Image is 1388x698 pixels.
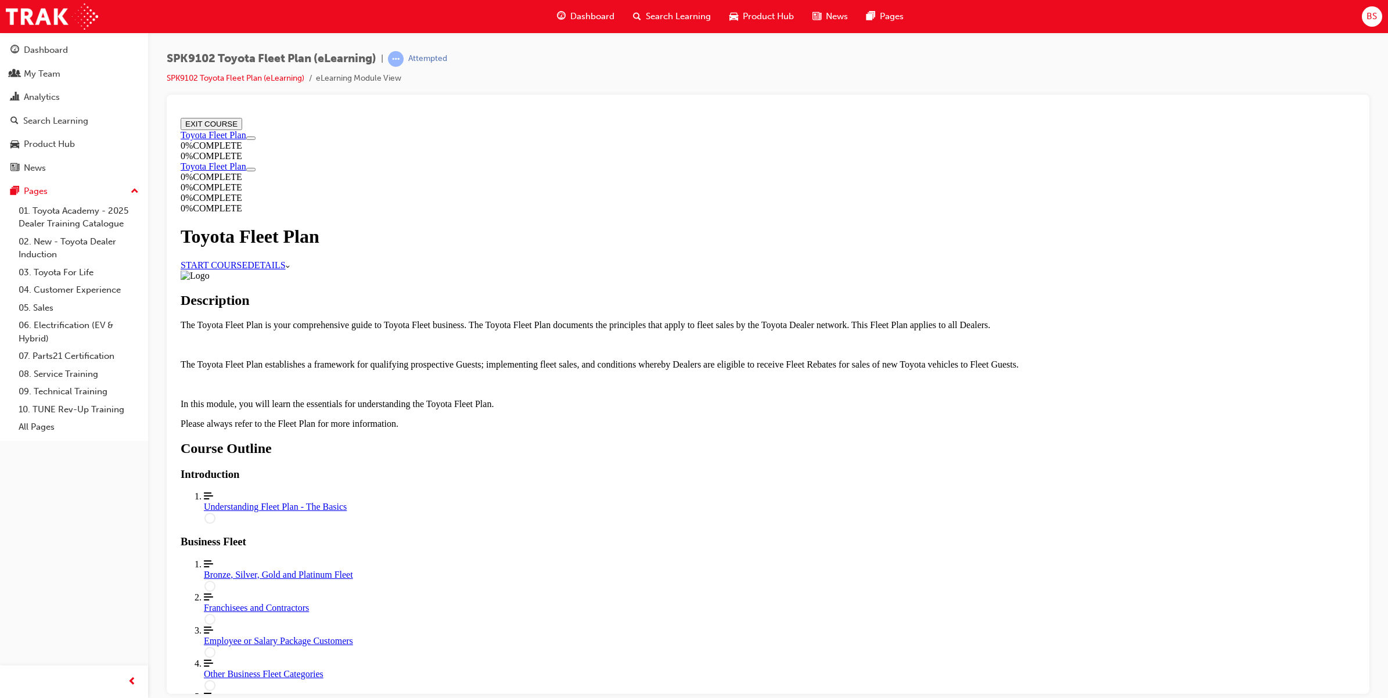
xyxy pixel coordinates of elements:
[5,69,167,80] div: 0 % COMPLETE
[167,52,376,66] span: SPK9102 Toyota Fleet Plan (eLearning)
[381,52,383,66] span: |
[826,10,848,23] span: News
[5,39,143,61] a: Dashboard
[5,207,1180,217] p: The Toyota Fleet Plan is your comprehensive guide to Toyota Fleet business. The Toyota Fleet Plan...
[729,9,738,24] span: car-icon
[5,134,143,155] a: Product Hub
[5,63,143,85] a: My Team
[5,90,1180,100] div: 0 % COMPLETE
[5,87,143,108] a: Analytics
[5,157,143,179] a: News
[14,316,143,347] a: 06. Electrification (EV & Hybrid)
[24,138,75,151] div: Product Hub
[408,53,447,64] div: Attempted
[6,3,98,30] img: Trak
[10,163,19,174] span: news-icon
[14,233,143,264] a: 02. New - Toyota Dealer Induction
[624,5,720,28] a: search-iconSearch Learning
[28,378,1180,411] a: Understanding Fleet Plan - The Basics
[633,9,641,24] span: search-icon
[28,512,1180,545] a: Employee or Salary Package Customers
[5,355,1180,368] h3: Introduction
[24,67,60,81] div: My Team
[5,147,71,157] a: START COURSE
[14,264,143,282] a: 03. Toyota For Life
[128,675,136,689] span: prev-icon
[880,10,904,23] span: Pages
[5,286,1180,296] p: In this module, you will learn the essentials for understanding the Toyota Fleet Plan.
[812,9,821,24] span: news-icon
[10,139,19,150] span: car-icon
[14,401,143,419] a: 10. TUNE Rev-Up Training
[14,383,143,401] a: 09. Technical Training
[28,545,1180,578] a: Other Business Fleet Categories
[10,69,19,80] span: people-icon
[14,347,143,365] a: 07. Parts21 Certification
[24,161,46,175] div: News
[10,45,19,56] span: guage-icon
[803,5,857,28] a: news-iconNews
[5,246,1180,257] p: The Toyota Fleet Plan establishes a framework for qualifying prospective Guests; implementing fle...
[5,59,167,69] div: 0 % COMPLETE
[28,479,1180,512] a: Franchisees and Contractors
[316,72,401,85] li: eLearning Module View
[10,92,19,103] span: chart-icon
[1362,6,1382,27] button: BS
[5,305,1180,316] p: Please always refer to the Fleet Plan for more information.
[167,73,304,83] a: SPK9102 Toyota Fleet Plan (eLearning)
[28,388,1180,399] div: Understanding Fleet Plan - The Basics
[28,490,1180,500] div: Franchisees and Contractors
[5,37,143,181] button: DashboardMy TeamAnalyticsSearch LearningProduct HubNews
[5,80,1180,90] div: 0 % COMPLETE
[5,181,143,202] button: Pages
[14,202,143,233] a: 01. Toyota Academy - 2025 Dealer Training Catalogue
[570,10,614,23] span: Dashboard
[5,328,1180,343] h2: Course Outline
[24,91,60,104] div: Analytics
[5,48,70,58] a: Toyota Fleet Plan
[5,157,34,168] img: Logo
[5,113,1180,134] h1: Toyota Fleet Plan
[14,281,143,299] a: 04. Customer Experience
[5,27,1180,38] div: 0 % COMPLETE
[646,10,711,23] span: Search Learning
[1367,10,1377,23] span: BS
[28,578,1180,611] a: Specialist Use Vehicles
[5,48,167,80] section: Course Information
[548,5,624,28] a: guage-iconDashboard
[743,10,794,23] span: Product Hub
[5,179,1180,195] h2: Description
[5,38,1180,48] div: 0 % COMPLETE
[14,299,143,317] a: 05. Sales
[5,17,70,27] a: Toyota Fleet Plan
[5,17,1180,48] section: Course Information
[857,5,913,28] a: pages-iconPages
[388,51,404,67] span: learningRecordVerb_ATTEMPT-icon
[10,186,19,197] span: pages-icon
[71,147,113,157] a: DETAILS
[5,422,1180,435] h3: Business Fleet
[10,116,19,127] span: search-icon
[28,523,1180,533] div: Employee or Salary Package Customers
[28,556,1180,566] div: Other Business Fleet Categories
[28,446,1180,479] a: Bronze, Silver, Gold and Platinum Fleet
[5,5,66,17] button: EXIT COURSE
[720,5,803,28] a: car-iconProduct Hub
[5,110,143,132] a: Search Learning
[557,9,566,24] span: guage-icon
[14,418,143,436] a: All Pages
[866,9,875,24] span: pages-icon
[23,114,88,128] div: Search Learning
[28,456,1180,467] div: Bronze, Silver, Gold and Platinum Fleet
[71,147,109,157] span: DETAILS
[131,184,139,199] span: up-icon
[24,44,68,57] div: Dashboard
[14,365,143,383] a: 08. Service Training
[24,185,48,198] div: Pages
